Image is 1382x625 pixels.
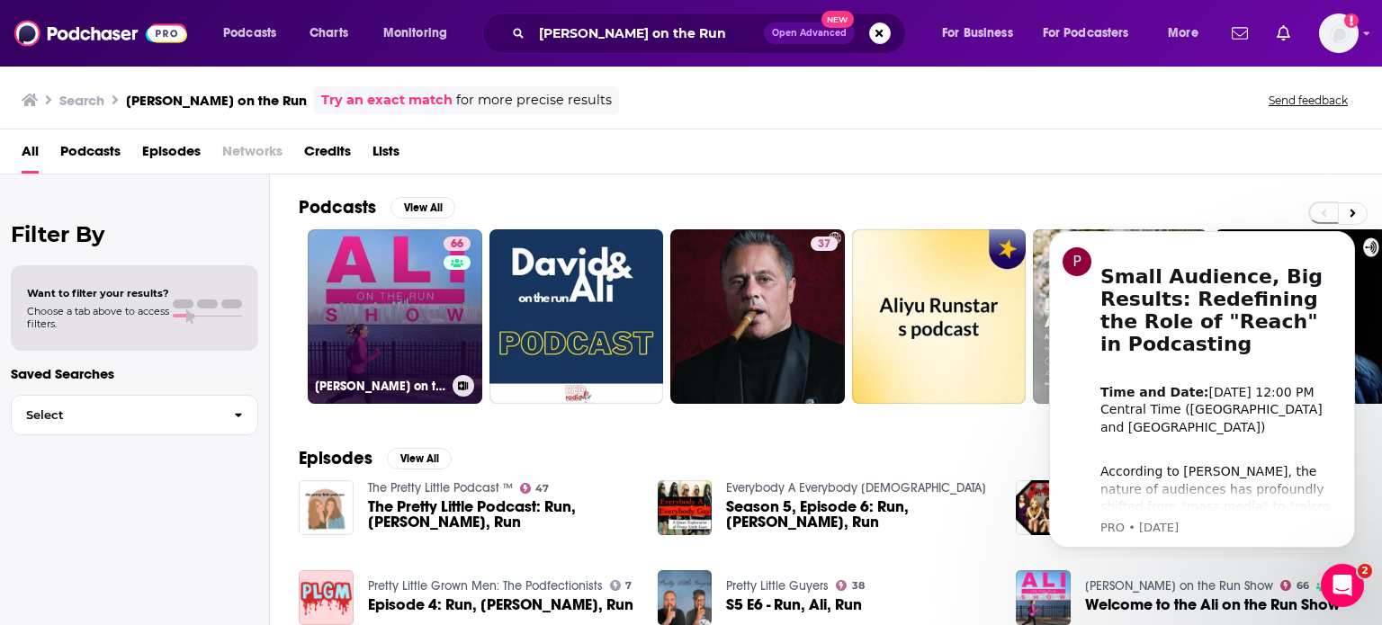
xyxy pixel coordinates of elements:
a: 38 [836,580,865,591]
a: Welcome to the Ali on the Run Show [1085,597,1340,612]
input: Search podcasts, credits, & more... [532,19,764,48]
a: Everybody A Everybody Gay [726,480,986,496]
svg: Add a profile image [1344,13,1359,28]
span: Charts [310,21,348,46]
a: S5 E6 - Run, Ali, Run [726,597,862,612]
button: open menu [371,19,471,48]
span: More [1168,21,1198,46]
span: Want to filter your results? [27,287,169,299]
img: s05e06 “Run, Ali, Run” [1016,480,1071,535]
button: Select [11,395,258,435]
a: Show notifications dropdown [1270,18,1297,49]
a: Show notifications dropdown [1225,18,1255,49]
p: Saved Searches [11,365,258,382]
span: Monitoring [383,21,447,46]
span: Episode 4: Run, [PERSON_NAME], Run [368,597,633,612]
h3: Search [59,92,104,109]
a: PodcastsView All [299,196,455,219]
span: Season 5, Episode 6: Run, [PERSON_NAME], Run [726,499,994,530]
img: Welcome to the Ali on the Run Show [1016,570,1071,625]
button: Open AdvancedNew [764,22,855,44]
button: Show profile menu [1319,13,1359,53]
a: The Pretty Little Podcast: Run, Ali, Run [368,499,636,530]
a: Ali on the Run Show [1085,578,1273,594]
span: 47 [535,485,549,493]
img: Podchaser - Follow, Share and Rate Podcasts [14,16,187,50]
span: Podcasts [223,21,276,46]
a: 66 [1280,580,1309,591]
span: for more precise results [456,90,612,111]
span: New [821,11,854,28]
a: 7 [610,580,633,591]
a: Episodes [142,137,201,174]
h2: Episodes [299,447,372,469]
a: Podcasts [60,137,121,174]
span: Choose a tab above to access filters. [27,305,169,330]
span: 37 [818,236,830,254]
img: Episode 4: Run, Ali, Run [299,570,354,625]
h2: Filter By [11,221,258,247]
h3: [PERSON_NAME] on the Run [126,92,307,109]
button: View All [387,448,452,469]
span: 38 [852,582,865,590]
span: Select [12,409,220,421]
a: Lists [372,137,399,174]
div: Search podcasts, credits, & more... [499,13,923,54]
span: 66 [1297,582,1309,590]
button: open menu [211,19,300,48]
a: 37 [670,229,845,404]
span: For Business [942,21,1013,46]
a: EpisodesView All [299,447,452,469]
span: Logged in as smeizlik [1319,13,1359,53]
a: Episode 4: Run, Ali, Run [368,597,633,612]
a: 47 [520,483,550,494]
a: 37 [811,237,838,251]
button: open menu [929,19,1036,48]
span: The Pretty Little Podcast: Run, [PERSON_NAME], Run [368,499,636,530]
h2: Podcasts [299,196,376,219]
span: 7 [625,582,632,590]
img: Season 5, Episode 6: Run, Ali, Run [658,480,713,535]
img: S5 E6 - Run, Ali, Run [658,570,713,625]
a: Charts [298,19,359,48]
button: View All [390,197,455,219]
a: Pretty Little Grown Men: The Podfectionists [368,578,603,594]
h3: [PERSON_NAME] on the Run Show [315,379,445,394]
button: open menu [1155,19,1221,48]
span: Open Advanced [772,29,847,38]
button: open menu [1031,19,1155,48]
button: Send feedback [1263,93,1353,108]
a: Pretty Little Guyers [726,578,829,594]
a: The Pretty Little Podcast ™ [368,480,513,496]
a: 66[PERSON_NAME] on the Run Show [308,229,482,404]
iframe: Intercom notifications message [1022,215,1382,558]
a: Season 5, Episode 6: Run, Ali, Run [726,499,994,530]
span: 66 [451,236,463,254]
a: All [22,137,39,174]
a: Credits [304,137,351,174]
a: Try an exact match [321,90,453,111]
a: The Pretty Little Podcast: Run, Ali, Run [299,480,354,535]
span: For Podcasters [1043,21,1129,46]
img: User Profile [1319,13,1359,53]
span: 2 [1358,564,1372,578]
a: 66 [444,237,471,251]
